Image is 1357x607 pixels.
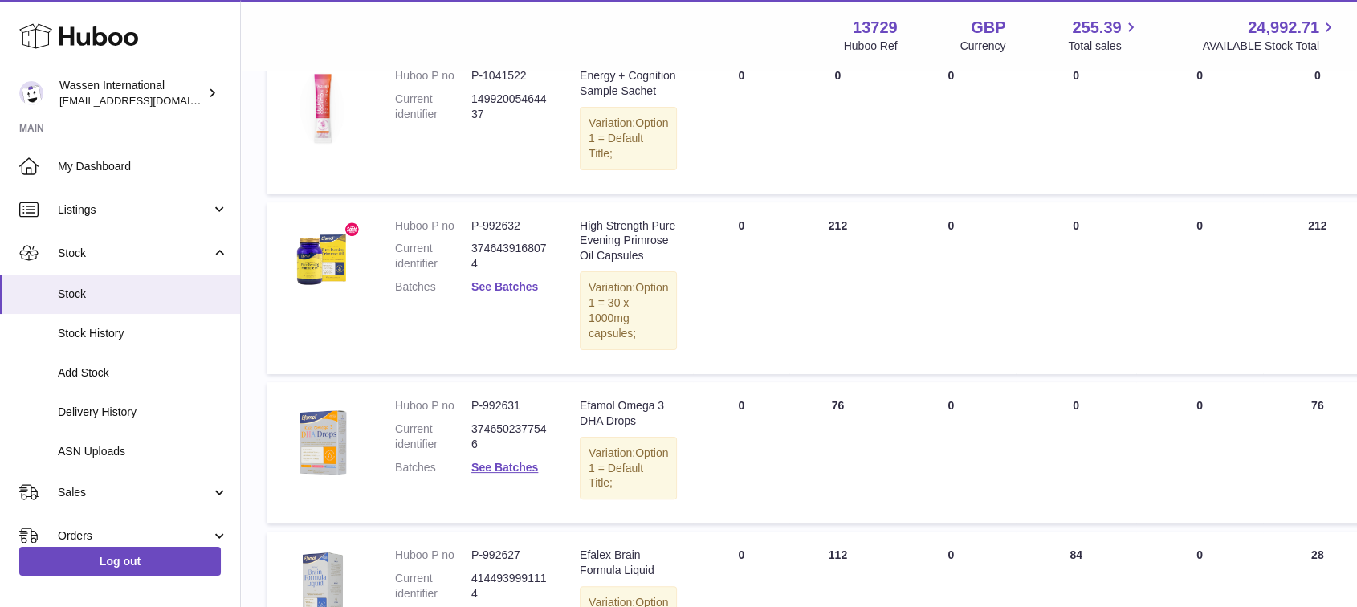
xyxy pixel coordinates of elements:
[471,280,538,293] a: See Batches
[19,547,221,576] a: Log out
[395,422,471,452] dt: Current identifier
[395,68,471,84] dt: Huboo P no
[283,398,363,479] img: product image
[395,218,471,234] dt: Huboo P no
[1016,52,1136,194] td: 0
[580,398,677,429] div: Efamol Omega 3 DHA Drops
[580,68,677,99] div: Energy + Cognition Sample Sachet
[693,202,789,374] td: 0
[471,461,538,474] a: See Batches
[886,52,1016,194] td: 0
[1068,17,1139,54] a: 255.39 Total sales
[471,422,548,452] dd: 3746502377546
[58,287,228,302] span: Stock
[693,382,789,523] td: 0
[844,39,898,54] div: Huboo Ref
[471,241,548,271] dd: 3746439168074
[1196,69,1203,82] span: 0
[58,202,211,218] span: Listings
[471,398,548,413] dd: P-992631
[58,528,211,544] span: Orders
[471,68,548,84] dd: P-1041522
[1016,202,1136,374] td: 0
[1248,17,1319,39] span: 24,992.71
[580,437,677,500] div: Variation:
[395,398,471,413] dt: Huboo P no
[58,444,228,459] span: ASN Uploads
[471,92,548,122] dd: 14992005464437
[589,281,668,340] span: Option 1 = 30 x 1000mg capsules;
[693,52,789,194] td: 0
[395,548,471,563] dt: Huboo P no
[59,78,204,108] div: Wassen International
[580,107,677,170] div: Variation:
[283,68,363,149] img: product image
[853,17,898,39] strong: 13729
[580,218,677,264] div: High Strength Pure Evening Primrose Oil Capsules
[1196,399,1203,412] span: 0
[1068,39,1139,54] span: Total sales
[1202,17,1338,54] a: 24,992.71 AVAILABLE Stock Total
[471,218,548,234] dd: P-992632
[960,39,1006,54] div: Currency
[58,159,228,174] span: My Dashboard
[886,202,1016,374] td: 0
[471,548,548,563] dd: P-992627
[789,202,886,374] td: 212
[395,460,471,475] dt: Batches
[580,548,677,578] div: Efalex Brain Formula Liquid
[1072,17,1121,39] span: 255.39
[886,382,1016,523] td: 0
[580,271,677,350] div: Variation:
[283,218,363,299] img: product image
[58,326,228,341] span: Stock History
[58,365,228,381] span: Add Stock
[589,446,668,490] span: Option 1 = Default Title;
[1016,382,1136,523] td: 0
[395,571,471,601] dt: Current identifier
[58,405,228,420] span: Delivery History
[471,571,548,601] dd: 4144939991114
[395,92,471,122] dt: Current identifier
[789,382,886,523] td: 76
[395,241,471,271] dt: Current identifier
[58,246,211,261] span: Stock
[971,17,1005,39] strong: GBP
[589,116,668,160] span: Option 1 = Default Title;
[789,52,886,194] td: 0
[1196,548,1203,561] span: 0
[58,485,211,500] span: Sales
[395,279,471,295] dt: Batches
[19,81,43,105] img: internationalsupplychain@wassen.com
[1202,39,1338,54] span: AVAILABLE Stock Total
[1196,219,1203,232] span: 0
[59,94,236,107] span: [EMAIL_ADDRESS][DOMAIN_NAME]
